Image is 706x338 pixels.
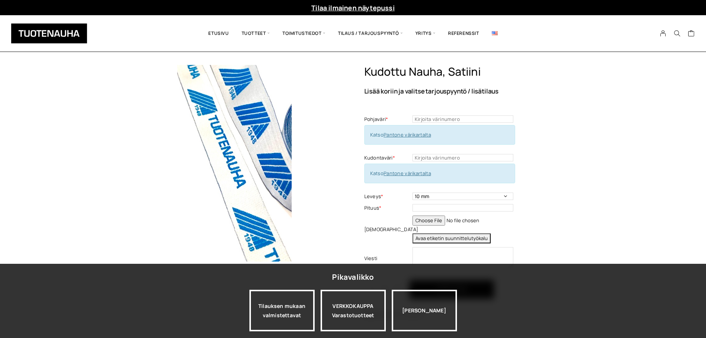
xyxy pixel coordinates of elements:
span: Tuotteet [235,21,276,46]
button: Search [670,30,684,37]
a: Pantone värikartalta [384,170,431,177]
label: [DEMOGRAPHIC_DATA] [364,226,411,233]
a: Etusivu [202,21,235,46]
a: Referenssit [442,21,485,46]
img: Tuotenauha Kudottu nauha, satiini [136,65,333,262]
a: My Account [656,30,670,37]
label: Kudontaväri [364,154,411,162]
button: Avaa etiketin suunnittelutyökalu [412,233,491,243]
span: Tilaus / Tarjouspyyntö [332,21,409,46]
a: Cart [688,30,695,39]
a: VERKKOKAUPPAVarastotuotteet [321,290,386,331]
img: Tuotenauha Oy [11,23,87,43]
div: VERKKOKAUPPA Varastotuotteet [321,290,386,331]
span: Katso [370,131,431,138]
span: Toimitustiedot [276,21,332,46]
div: [PERSON_NAME] [392,290,457,331]
input: Kirjoita värinumero [412,154,513,161]
input: Kirjoita värinumero [412,115,513,123]
h1: Kudottu nauha, satiini [364,65,570,79]
p: Lisää koriin ja valitse tarjouspyyntö / lisätilaus [364,88,570,94]
label: Pituus [364,204,411,212]
span: Yritys [409,21,442,46]
a: Pantone värikartalta [384,131,431,138]
label: Pohjaväri [364,115,411,123]
div: Pikavalikko [332,270,374,284]
a: Tilaa ilmainen näytepussi [311,3,395,12]
label: Leveys [364,193,411,200]
span: Katso [370,170,431,177]
a: Tilauksen mukaan valmistettavat [249,290,315,331]
label: Viesti [364,255,411,262]
img: English [492,31,498,35]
